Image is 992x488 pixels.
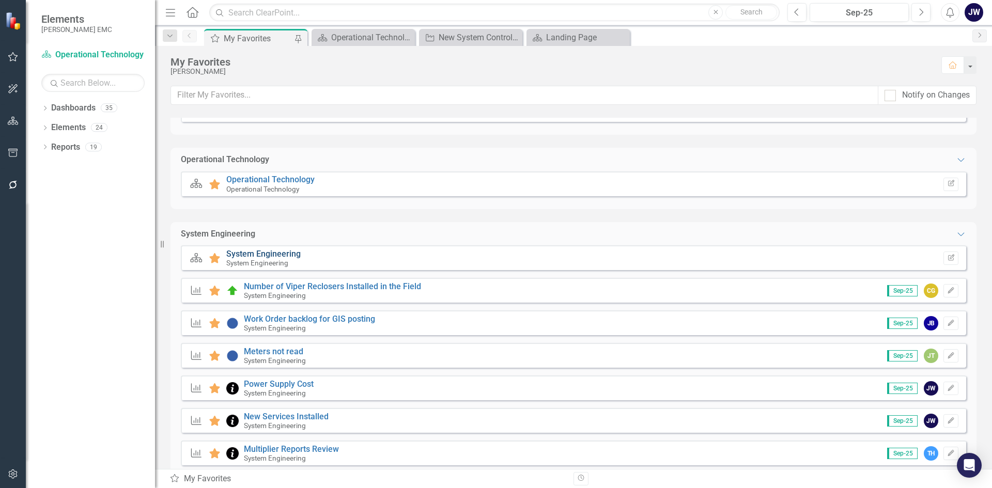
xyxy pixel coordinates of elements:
small: [PERSON_NAME] EMC [41,25,112,34]
span: Sep-25 [887,448,918,459]
div: JB [924,316,938,330]
div: 24 [91,123,107,132]
a: Dashboards [51,102,96,114]
div: JW [924,414,938,428]
input: Search ClearPoint... [209,4,780,22]
div: Sep-25 [813,7,905,19]
span: Sep-25 [887,350,918,361]
a: Power Supply Cost [244,379,314,389]
img: No Information [226,350,239,362]
a: Landing Page [529,31,627,44]
small: System Engineering [244,454,306,462]
div: System Engineering [181,228,255,240]
small: System Engineering [226,259,288,267]
small: System Engineering [244,324,306,332]
a: Number of Viper Reclosers Installed in the Field [244,281,421,291]
div: New System Control/Safety and Training Building [439,31,520,44]
div: 35 [101,104,117,113]
img: Information Only [226,447,239,460]
button: Sep-25 [810,3,909,22]
span: Search [740,8,763,16]
button: Search [725,5,777,20]
div: My Favorites [169,473,566,485]
small: System Engineering [244,421,306,430]
a: Elements [51,122,86,134]
a: Reports [51,141,80,153]
div: My Favorites [171,56,931,68]
div: JW [924,381,938,396]
span: Sep-25 [887,318,918,329]
a: System Engineering [226,249,301,259]
a: New System Control/Safety and Training Building [422,31,520,44]
img: No Information [226,317,239,329]
small: System Engineering [244,389,306,397]
a: Operational Technology [314,31,412,44]
span: Sep-25 [887,383,918,394]
small: Operational Technology [226,185,299,193]
div: 19 [85,143,102,151]
a: New Services Installed [244,412,329,421]
small: Facilities [244,111,271,119]
small: System Engineering [244,291,306,300]
a: Operational Technology [226,175,315,184]
div: Landing Page [546,31,627,44]
a: Meters not read [244,347,303,356]
div: My Favorites [224,32,292,45]
div: Open Intercom Messenger [957,453,982,478]
span: Elements [41,13,112,25]
small: System Engineering [244,356,306,365]
span: Sep-25 [887,415,918,427]
div: [PERSON_NAME] [171,68,931,75]
input: Filter My Favorites... [171,86,878,105]
div: CG [924,284,938,298]
input: Search Below... [41,74,145,92]
div: Operational Technology [331,31,412,44]
a: Operational Technology [41,49,145,61]
img: Information Only (No Update) [226,415,239,427]
div: Notify on Changes [902,89,970,101]
span: Sep-25 [887,285,918,296]
div: JT [924,349,938,363]
div: TH [924,446,938,461]
img: ClearPoint Strategy [5,12,23,30]
a: Multiplier Reports Review [244,444,339,454]
div: Operational Technology [181,154,269,166]
button: JW [965,3,983,22]
a: Work Order backlog for GIS posting [244,314,375,324]
img: At Target [226,285,239,297]
img: Information Only (No Update) [226,382,239,395]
